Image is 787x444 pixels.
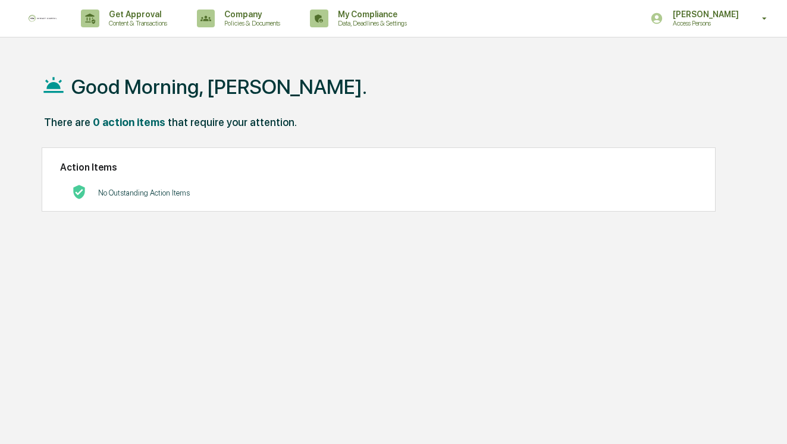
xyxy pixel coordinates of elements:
p: Policies & Documents [215,19,286,27]
p: Content & Transactions [99,19,173,27]
h1: Good Morning, [PERSON_NAME]. [71,75,367,99]
img: logo [29,15,57,23]
div: 0 action items [93,116,165,128]
p: Get Approval [99,10,173,19]
p: Access Persons [663,19,745,27]
div: There are [44,116,90,128]
p: My Compliance [328,10,413,19]
p: No Outstanding Action Items [98,188,190,197]
p: Data, Deadlines & Settings [328,19,413,27]
img: No Actions logo [72,185,86,199]
h2: Action Items [60,162,698,173]
p: Company [215,10,286,19]
div: that require your attention. [168,116,297,128]
p: [PERSON_NAME] [663,10,745,19]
